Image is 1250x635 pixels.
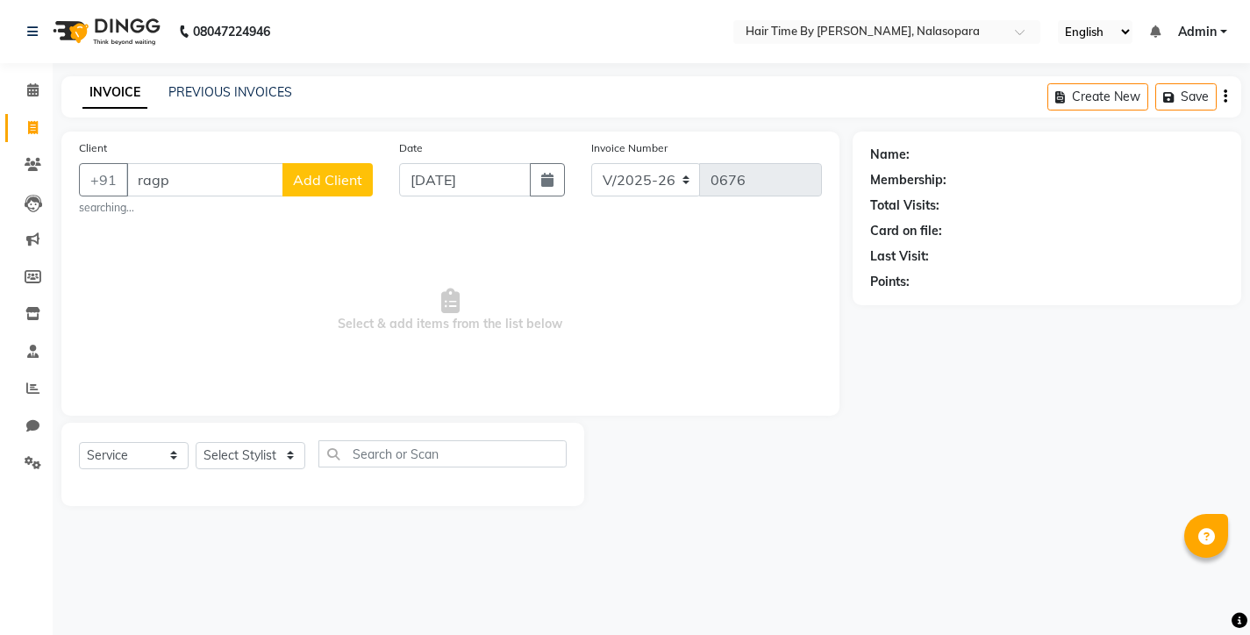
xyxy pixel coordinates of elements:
div: Total Visits: [870,196,939,215]
button: Save [1155,83,1217,111]
div: Card on file: [870,222,942,240]
a: INVOICE [82,77,147,109]
input: Search or Scan [318,440,567,467]
button: Add Client [282,163,373,196]
img: logo [45,7,165,56]
div: Name: [870,146,910,164]
div: Membership: [870,171,946,189]
span: Select & add items from the list below [79,223,822,398]
div: Points: [870,273,910,291]
b: 08047224946 [193,7,270,56]
button: Create New [1047,83,1148,111]
input: Search by Name/Mobile/Email/Code [126,163,283,196]
div: Last Visit: [870,247,929,266]
label: Date [399,140,423,156]
a: PREVIOUS INVOICES [168,84,292,100]
label: Client [79,140,107,156]
span: Add Client [293,171,362,189]
span: Admin [1178,23,1217,41]
small: searching... [79,200,373,216]
label: Invoice Number [591,140,668,156]
iframe: chat widget [1176,565,1232,617]
button: +91 [79,163,128,196]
